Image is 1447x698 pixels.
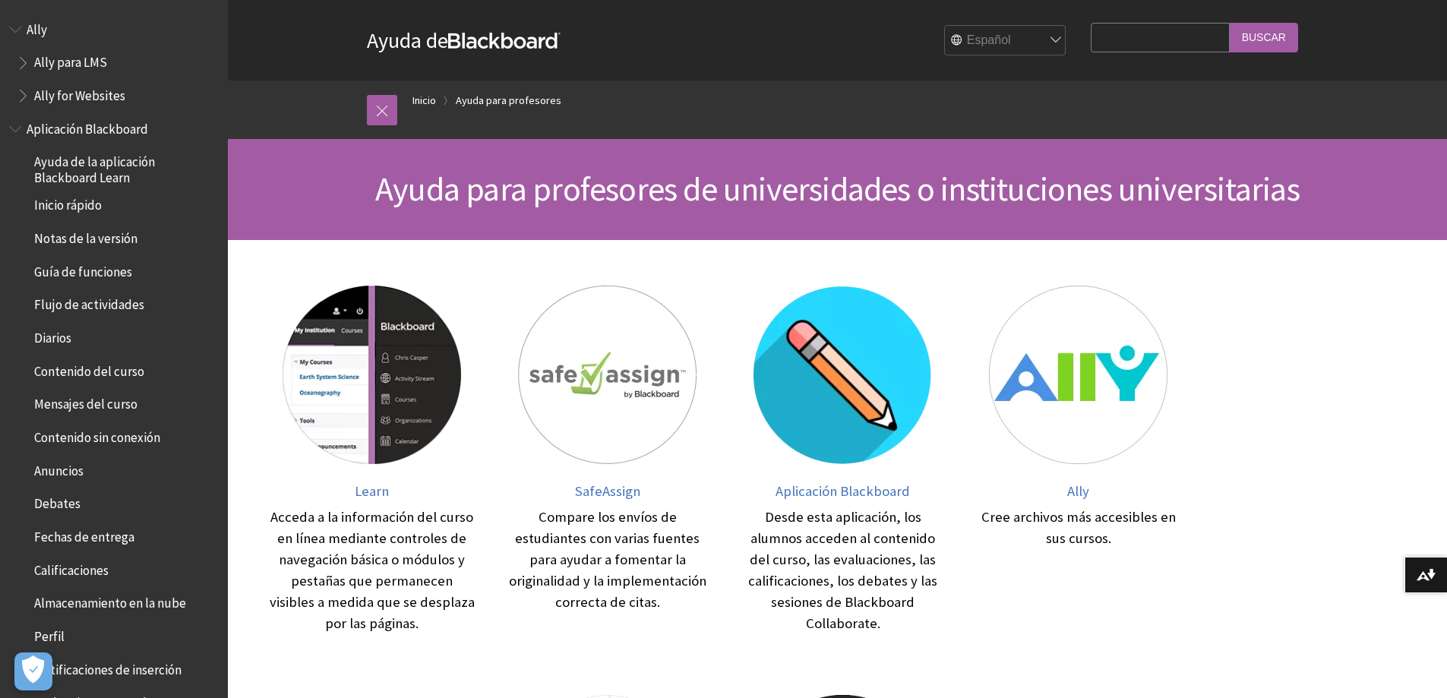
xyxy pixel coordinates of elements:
[412,91,436,110] a: Inicio
[34,226,137,246] span: Notas de la versión
[505,507,710,613] div: Compare los envíos de estudiantes con varias fuentes para ayudar a fomentar la originalidad y la ...
[1067,482,1089,500] span: Ally
[976,507,1181,549] div: Cree archivos más accesibles en sus cursos.
[34,358,144,379] span: Contenido del curso
[34,624,65,644] span: Perfil
[9,17,219,109] nav: Book outline for Anthology Ally Help
[367,27,561,54] a: Ayuda deBlackboard
[34,425,160,445] span: Contenido sin conexión
[1230,23,1298,52] input: Buscar
[34,557,109,578] span: Calificaciones
[518,286,697,464] img: SafeAssign
[34,325,71,346] span: Diarios
[34,392,137,412] span: Mensajes del curso
[741,507,946,634] div: Desde esta aplicación, los alumnos acceden al contenido del curso, las evaluaciones, las califica...
[34,292,144,313] span: Flujo de actividades
[448,33,561,49] strong: Blackboard
[27,17,47,37] span: Ally
[34,259,132,280] span: Guía de funciones
[456,91,561,110] a: Ayuda para profesores
[34,524,134,545] span: Fechas de entrega
[575,482,640,500] span: SafeAssign
[34,50,107,71] span: Ally para LMS
[355,482,389,500] span: Learn
[34,83,125,103] span: Ally for Websites
[375,168,1300,210] span: Ayuda para profesores de universidades o instituciones universitarias
[27,116,148,137] span: Aplicación Blackboard
[505,286,710,634] a: SafeAssign SafeAssign Compare los envíos de estudiantes con varias fuentes para ayudar a fomentar...
[34,491,81,512] span: Debates
[283,286,461,464] img: Learn
[754,286,932,464] img: Aplicación Blackboard
[34,193,102,213] span: Inicio rápido
[776,482,910,500] span: Aplicación Blackboard
[34,657,182,677] span: Notificaciones de inserción
[945,26,1066,56] select: Site Language Selector
[270,286,475,634] a: Learn Learn Acceda a la información del curso en línea mediante controles de navegación básica o ...
[989,286,1167,464] img: Ally
[976,286,1181,634] a: Ally Ally Cree archivos más accesibles en sus cursos.
[14,652,52,690] button: Abrir preferencias
[270,507,475,634] div: Acceda a la información del curso en línea mediante controles de navegación básica o módulos y pe...
[741,286,946,634] a: Aplicación Blackboard Aplicación Blackboard Desde esta aplicación, los alumnos acceden al conteni...
[34,458,84,478] span: Anuncios
[34,591,186,611] span: Almacenamiento en la nube
[34,150,217,185] span: Ayuda de la aplicación Blackboard Learn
